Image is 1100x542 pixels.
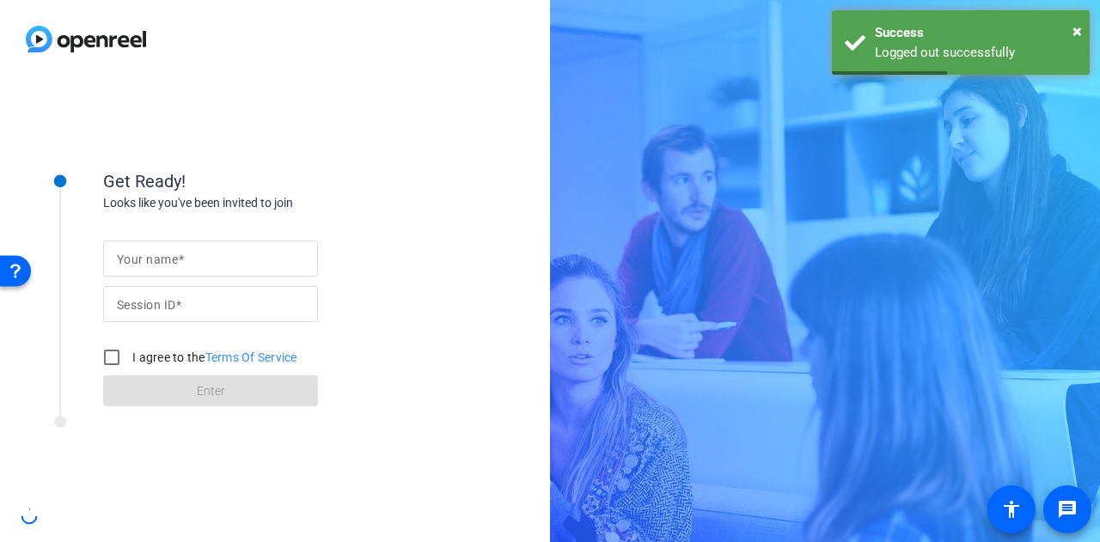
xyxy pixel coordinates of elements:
button: Close [1072,18,1082,44]
span: × [1072,21,1082,41]
mat-label: Your name [117,253,178,266]
a: Terms Of Service [205,350,297,364]
label: I agree to the [129,349,297,366]
mat-icon: accessibility [1001,499,1022,520]
div: Logged out successfully [875,43,1077,63]
mat-icon: message [1057,499,1078,520]
mat-label: Session ID [117,298,175,312]
div: Success [875,23,1077,43]
div: Looks like you've been invited to join [103,194,447,212]
div: Get Ready! [103,168,447,194]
